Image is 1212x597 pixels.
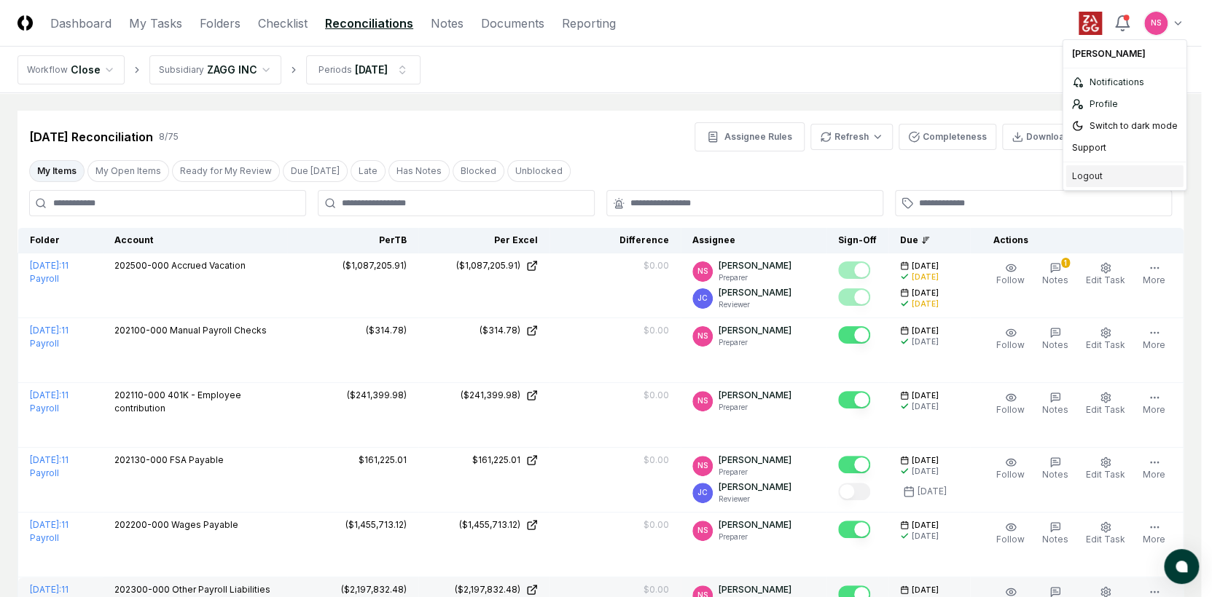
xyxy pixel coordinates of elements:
[1066,137,1183,159] div: Support
[1066,93,1183,115] a: Profile
[1066,115,1183,137] div: Switch to dark mode
[1066,71,1183,93] a: Notifications
[1066,43,1183,65] div: [PERSON_NAME]
[1066,165,1183,187] div: Logout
